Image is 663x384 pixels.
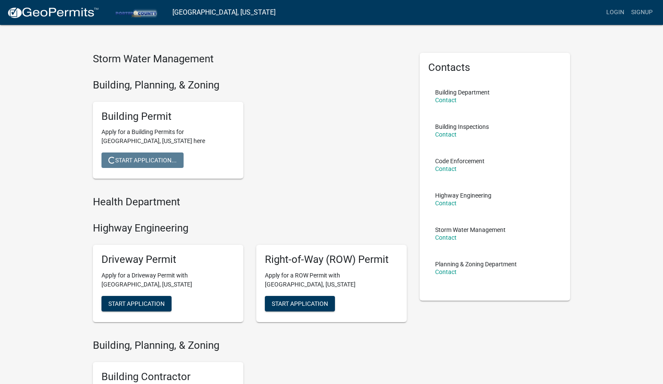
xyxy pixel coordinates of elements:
[435,261,517,267] p: Planning & Zoning Department
[265,296,335,311] button: Start Application
[435,158,485,164] p: Code Enforcement
[101,253,235,266] h5: Driveway Permit
[108,157,177,164] span: Start Application...
[106,6,166,18] img: Porter County, Indiana
[101,110,235,123] h5: Building Permit
[265,271,398,289] p: Apply for a ROW Permit with [GEOGRAPHIC_DATA], [US_STATE]
[603,4,628,21] a: Login
[101,128,235,146] p: Apply for a Building Permits for [GEOGRAPHIC_DATA], [US_STATE] here
[101,152,184,168] button: Start Application...
[172,5,276,20] a: [GEOGRAPHIC_DATA], [US_STATE]
[435,192,491,198] p: Highway Engineering
[93,79,407,91] h4: Building, Planning, & Zoning
[435,124,489,130] p: Building Inspections
[265,253,398,266] h5: Right-of-Way (ROW) Permit
[435,268,457,275] a: Contact
[628,4,656,21] a: Signup
[435,227,506,233] p: Storm Water Management
[435,131,457,138] a: Contact
[435,165,457,172] a: Contact
[435,89,490,95] p: Building Department
[272,300,328,307] span: Start Application
[101,371,235,383] h5: Building Contractor
[101,296,172,311] button: Start Application
[428,61,562,74] h5: Contacts
[93,222,407,235] h4: Highway Engineering
[93,196,407,208] h4: Health Department
[435,97,457,104] a: Contact
[435,234,457,241] a: Contact
[108,300,165,307] span: Start Application
[93,53,407,65] h4: Storm Water Management
[101,271,235,289] p: Apply for a Driveway Permit with [GEOGRAPHIC_DATA], [US_STATE]
[435,200,457,207] a: Contact
[93,339,407,352] h4: Building, Planning, & Zoning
